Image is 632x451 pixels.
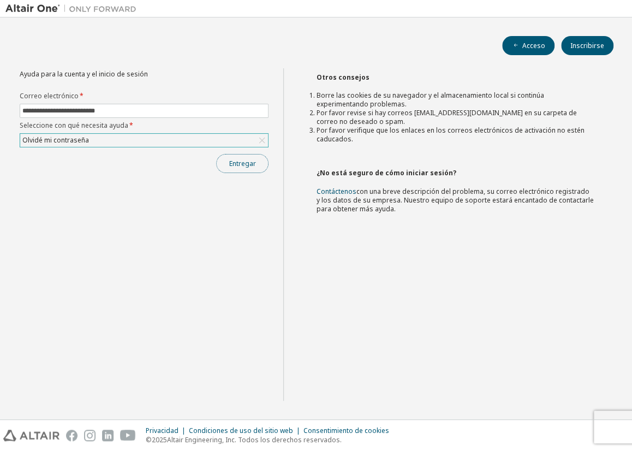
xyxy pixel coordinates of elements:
button: Acceso [502,36,555,55]
font: Correo electrónico [20,91,79,100]
img: Altair Uno [5,3,142,14]
font: Condiciones de uso del sitio web [189,426,293,435]
img: youtube.svg [120,430,136,441]
img: facebook.svg [66,430,77,441]
font: Otros consejos [317,73,369,82]
img: instagram.svg [84,430,96,441]
font: ¿No está seguro de cómo iniciar sesión? [317,168,456,177]
font: Ayuda para la cuenta y el inicio de sesión [20,69,148,79]
font: con una breve descripción del problema, su correo electrónico registrado y los datos de su empres... [317,187,594,213]
font: 2025 [152,435,167,444]
font: © [146,435,152,444]
font: Seleccione con qué necesita ayuda [20,121,128,130]
font: Por favor revise si hay correos [EMAIL_ADDRESS][DOMAIN_NAME] en su carpeta de correo no deseado o... [317,108,577,126]
font: Consentimiento de cookies [303,426,389,435]
img: altair_logo.svg [3,430,59,441]
font: Privacidad [146,426,178,435]
font: Por favor verifique que los enlaces en los correos electrónicos de activación no estén caducados. [317,126,585,144]
font: Borre las cookies de su navegador y el almacenamiento local si continúa experimentando problemas. [317,91,544,109]
font: Entregar [229,159,256,168]
div: Olvidé mi contraseña [20,134,268,147]
img: linkedin.svg [102,430,114,441]
a: Contáctenos [317,187,356,196]
font: Altair Engineering, Inc. Todos los derechos reservados. [167,435,342,444]
font: Inscribirse [570,41,604,50]
button: Entregar [216,154,269,173]
font: Olvidé mi contraseña [22,135,89,145]
font: Acceso [522,41,545,50]
button: Inscribirse [561,36,613,55]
